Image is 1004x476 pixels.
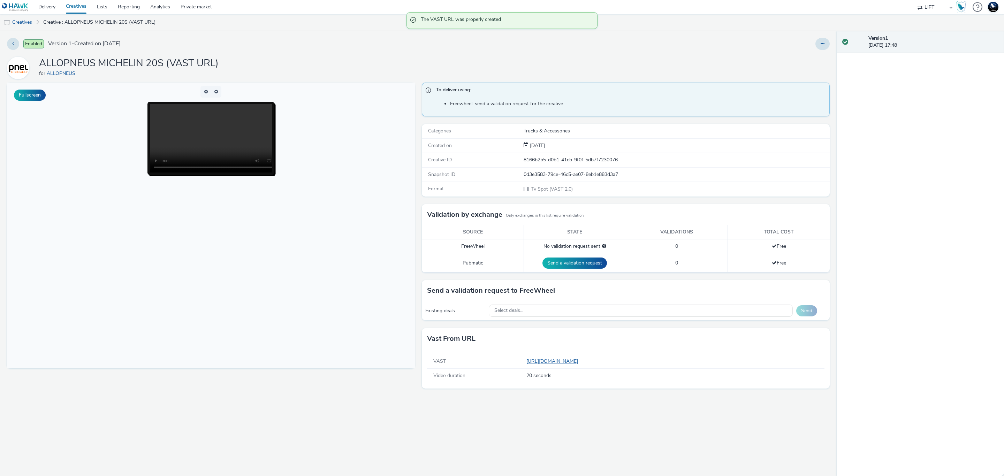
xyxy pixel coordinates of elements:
[988,2,998,12] img: Support Hawk
[428,156,452,163] span: Creative ID
[428,128,451,134] span: Categories
[428,185,444,192] span: Format
[772,260,786,266] span: Free
[675,260,678,266] span: 0
[427,285,555,296] h3: Send a validation request to FreeWheel
[425,307,485,314] div: Existing deals
[450,100,826,107] li: Freewheel: send a validation request for the creative
[868,35,888,41] strong: Version 1
[796,305,817,316] button: Send
[48,40,121,48] span: Version 1 - Created on [DATE]
[422,254,524,272] td: Pubmatic
[3,19,10,26] img: tv
[494,308,523,314] span: Select deals...
[428,142,452,149] span: Created on
[47,70,78,77] a: ALLOPNEUS
[421,16,590,25] span: The VAST URL was properly created
[531,186,573,192] span: Tv Spot (VAST 2.0)
[956,1,969,13] a: Hawk Academy
[602,243,606,250] div: Please select a deal below and click on Send to send a validation request to FreeWheel.
[39,57,219,70] h1: ALLOPNEUS MICHELIN 20S (VAST URL)
[428,171,455,178] span: Snapshot ID
[524,171,829,178] div: 0d3e3583-79ce-46c5-ae07-8eb1e883d3a7
[868,35,998,49] div: [DATE] 17:48
[524,225,626,239] th: State
[14,90,46,101] button: Fullscreen
[427,209,502,220] h3: Validation by exchange
[506,213,584,218] small: Only exchanges in this list require validation
[527,243,622,250] div: No validation request sent
[956,1,966,13] img: Hawk Academy
[7,64,32,71] a: ALLOPNEUS
[528,142,545,149] span: [DATE]
[39,70,47,77] span: for
[728,225,830,239] th: Total cost
[40,14,159,31] a: Creative : ALLOPNEUS MICHELIN 20S (VAST URL)
[422,239,524,254] td: FreeWheel
[675,243,678,249] span: 0
[526,372,822,379] span: 20 seconds
[542,258,607,269] button: Send a validation request
[8,58,28,78] img: ALLOPNEUS
[427,333,476,344] h3: Vast from URL
[433,358,446,364] span: VAST
[23,39,44,48] span: Enabled
[436,86,822,95] span: To deliver using:
[626,225,728,239] th: Validations
[524,128,829,135] div: Trucks & Accessories
[524,156,829,163] div: 8166b2b5-d0b1-41cb-9f0f-5db7f7230076
[526,358,581,364] a: [URL][DOMAIN_NAME]
[433,372,465,379] span: Video duration
[422,225,524,239] th: Source
[2,3,29,11] img: undefined Logo
[772,243,786,249] span: Free
[528,142,545,149] div: Creation 15 October 2025, 17:48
